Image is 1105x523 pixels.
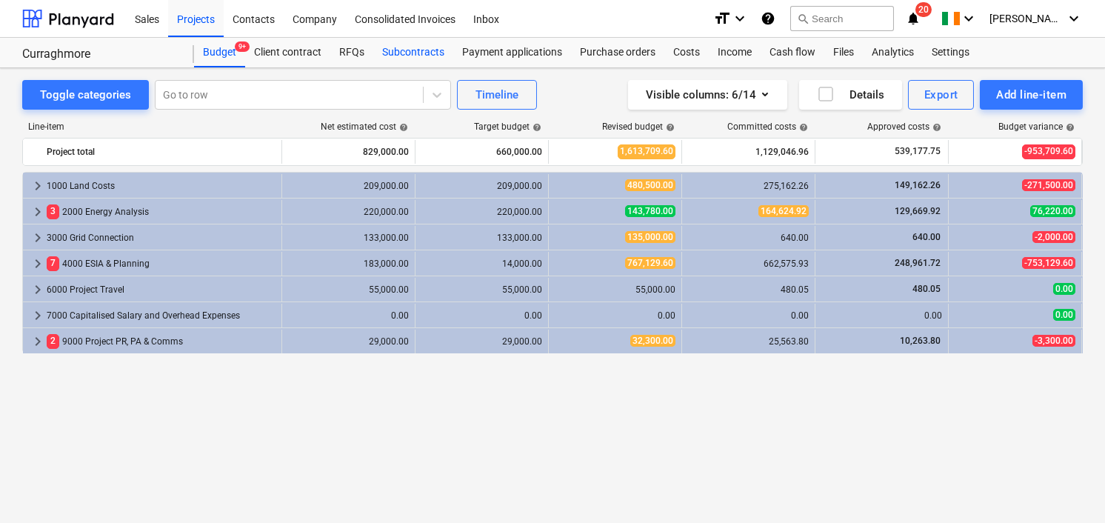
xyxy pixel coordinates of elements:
a: Analytics [863,38,923,67]
a: Costs [664,38,709,67]
span: keyboard_arrow_right [29,229,47,247]
span: 480.05 [911,284,942,294]
div: Timeline [475,85,518,104]
span: keyboard_arrow_right [29,307,47,324]
div: 480.05 [688,284,809,295]
div: 209,000.00 [288,181,409,191]
div: Visible columns : 6/14 [646,85,770,104]
a: Subcontracts [373,38,453,67]
span: -753,129.60 [1022,257,1075,269]
div: 25,563.80 [688,336,809,347]
span: 1,613,709.60 [618,144,675,159]
button: Toggle categories [22,80,149,110]
span: 539,177.75 [893,145,942,158]
div: 9000 Project PR, PA & Comms [47,330,276,353]
span: keyboard_arrow_right [29,255,47,273]
span: help [929,123,941,132]
div: Files [824,38,863,67]
div: 662,575.93 [688,259,809,269]
div: 183,000.00 [288,259,409,269]
div: Revised budget [602,121,675,132]
i: Knowledge base [761,10,775,27]
div: Target budget [474,121,541,132]
div: 640.00 [688,233,809,243]
div: 1000 Land Costs [47,174,276,198]
button: Search [790,6,894,31]
span: 3 [47,204,59,219]
button: Details [799,80,902,110]
div: Budget variance [998,121,1075,132]
span: 10,263.80 [898,336,942,346]
div: 0.00 [821,310,942,321]
div: 55,000.00 [421,284,542,295]
div: Export [924,85,958,104]
div: 3000 Grid Connection [47,226,276,250]
div: Net estimated cost [321,121,408,132]
span: 164,624.92 [758,205,809,217]
div: Approved costs [867,121,941,132]
i: notifications [906,10,921,27]
div: 829,000.00 [288,140,409,164]
div: 55,000.00 [288,284,409,295]
span: -2,000.00 [1032,231,1075,243]
span: 2 [47,334,59,348]
div: Details [817,85,884,104]
span: 135,000.00 [625,231,675,243]
a: Payment applications [453,38,571,67]
span: 32,300.00 [630,335,675,347]
div: 0.00 [288,310,409,321]
span: 149,162.26 [893,180,942,190]
div: Cash flow [761,38,824,67]
div: 220,000.00 [288,207,409,217]
div: Add line-item [996,85,1066,104]
span: -953,709.60 [1022,144,1075,159]
a: Budget9+ [194,38,245,67]
i: keyboard_arrow_down [1065,10,1083,27]
span: 20 [915,2,932,17]
span: keyboard_arrow_right [29,177,47,195]
button: Export [908,80,975,110]
span: 767,129.60 [625,257,675,269]
span: 0.00 [1053,309,1075,321]
div: Toggle categories [40,85,131,104]
a: RFQs [330,38,373,67]
span: -271,500.00 [1022,179,1075,191]
span: search [797,13,809,24]
i: keyboard_arrow_down [731,10,749,27]
span: 143,780.00 [625,205,675,217]
a: Income [709,38,761,67]
span: keyboard_arrow_right [29,281,47,299]
div: 4000 ESIA & Planning [47,252,276,276]
span: 640.00 [911,232,942,242]
a: Client contract [245,38,330,67]
button: Add line-item [980,80,1083,110]
span: 480,500.00 [625,179,675,191]
div: 55,000.00 [555,284,675,295]
div: Project total [47,140,276,164]
div: 29,000.00 [421,336,542,347]
div: Purchase orders [571,38,664,67]
button: Visible columns:6/14 [628,80,787,110]
span: 9+ [235,41,250,52]
div: 1,129,046.96 [688,140,809,164]
span: 129,669.92 [893,206,942,216]
span: help [663,123,675,132]
div: 133,000.00 [421,233,542,243]
div: 0.00 [555,310,675,321]
div: 14,000.00 [421,259,542,269]
span: 76,220.00 [1030,205,1075,217]
a: Settings [923,38,978,67]
div: 660,000.00 [421,140,542,164]
span: 7 [47,256,59,270]
div: 6000 Project Travel [47,278,276,302]
span: 248,961.72 [893,258,942,268]
span: keyboard_arrow_right [29,333,47,350]
div: Line-item [22,121,281,132]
